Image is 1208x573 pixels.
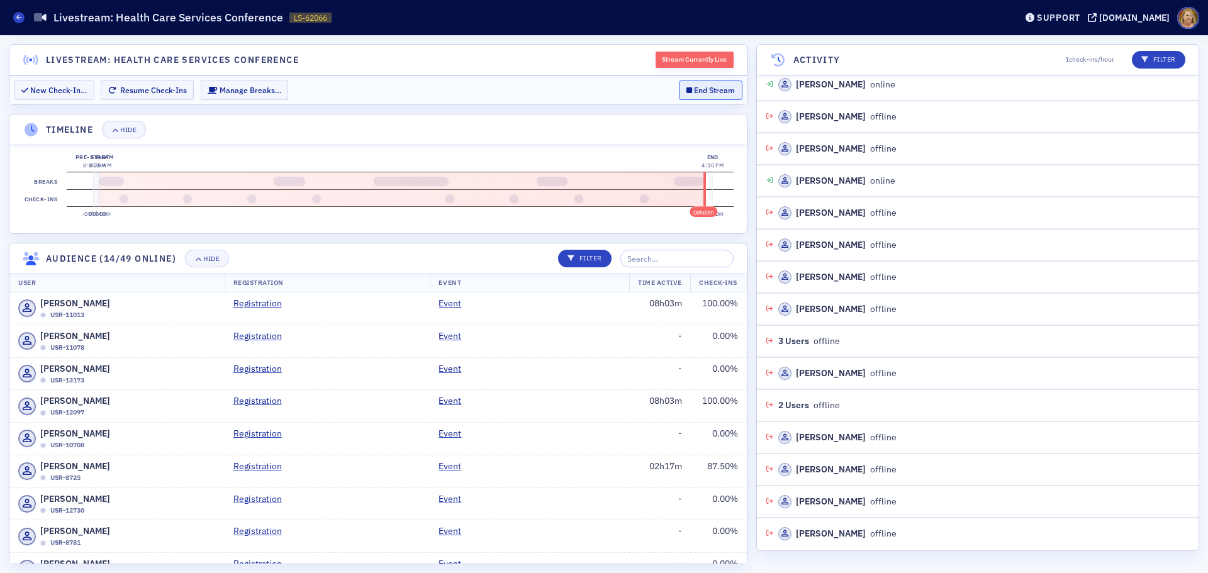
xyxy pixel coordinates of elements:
span: Profile [1177,7,1199,29]
div: Hide [203,255,220,262]
span: USR-13173 [50,376,84,386]
span: [PERSON_NAME] [40,557,110,570]
div: Pre-stream [75,153,114,162]
span: USR-8725 [50,473,81,483]
div: offline [778,270,897,284]
td: 08h03m [629,390,691,423]
div: [PERSON_NAME] [796,78,866,91]
span: USR-11013 [50,310,84,320]
a: Registration [233,492,291,506]
button: End Stream [679,81,742,100]
time: 4:30 PM [702,162,724,169]
div: offline [778,303,897,316]
input: Search… [620,250,734,267]
button: [DOMAIN_NAME] [1088,13,1174,22]
span: LS-62066 [294,13,327,23]
div: offline [778,367,897,380]
td: 0.00 % [691,325,747,357]
div: [PERSON_NAME] [796,303,866,316]
span: USR-12097 [50,408,84,418]
label: Check-ins [22,190,60,208]
div: End [702,153,724,162]
div: offline [778,495,897,508]
div: Stream Currently Live [656,52,734,68]
time: 00h00m [89,210,111,217]
div: [PERSON_NAME] [796,367,866,380]
div: [PERSON_NAME] [796,174,866,187]
time: 08h03m [693,209,714,216]
a: Registration [233,330,291,343]
time: 08h10m [702,210,724,217]
th: Event [430,274,629,292]
a: Registration [233,362,291,376]
div: Offline [40,540,46,546]
div: offline [778,431,897,444]
td: 08h03m [629,292,691,325]
span: [PERSON_NAME] [40,297,110,310]
div: [PERSON_NAME] [796,142,866,155]
span: [PERSON_NAME] [40,330,110,343]
th: User [9,274,225,292]
td: 0.00 % [691,487,747,520]
div: Offline [40,345,46,350]
div: Offline [40,443,46,448]
div: offline [778,142,897,155]
td: 100.00 % [691,390,747,423]
p: Filter [1141,55,1176,65]
span: offline [814,399,840,412]
td: - [629,357,691,390]
div: [PERSON_NAME] [796,206,866,220]
td: 02h17m [629,455,691,487]
a: Registration [233,427,291,440]
div: online [778,78,895,91]
div: Hide [120,126,137,133]
div: Offline [40,508,46,513]
td: 0.00 % [691,357,747,390]
span: USR-11078 [50,343,84,353]
button: Filter [558,250,612,267]
div: [PERSON_NAME] [796,495,866,508]
div: Offline [40,377,46,383]
a: Event [439,394,471,408]
a: Registration [233,394,291,408]
a: Event [439,557,471,570]
div: [PERSON_NAME] [796,110,866,123]
time: 8:20 AM [89,162,111,169]
a: Event [439,330,471,343]
time: 8:15 AM [83,162,106,169]
span: [PERSON_NAME] [40,362,110,376]
div: online [778,174,895,187]
h4: Timeline [46,123,93,136]
div: [PERSON_NAME] [796,463,866,476]
span: 1 check-ins/hour [1065,55,1114,65]
div: Support [1037,12,1080,23]
div: [PERSON_NAME] [796,431,866,444]
a: Registration [233,525,291,538]
span: USR-10708 [50,440,84,450]
a: Registration [233,460,291,473]
button: Hide [102,121,146,138]
span: [PERSON_NAME] [40,525,110,538]
a: Registration [233,557,291,570]
span: offline [814,335,840,348]
td: 0.00 % [691,520,747,553]
td: - [629,487,691,520]
div: [PERSON_NAME] [796,238,866,252]
a: Registration [233,297,291,310]
button: Hide [185,250,229,267]
button: Filter [1132,51,1185,69]
a: Event [439,362,471,376]
td: - [629,423,691,455]
a: Event [439,525,471,538]
span: [PERSON_NAME] [40,460,110,473]
td: 0.00 % [691,423,747,455]
span: 2 Users [778,399,809,412]
a: Event [439,492,471,506]
div: [PERSON_NAME] [796,270,866,284]
div: offline [778,206,897,220]
div: offline [778,527,897,540]
p: Filter [568,253,602,264]
th: Registration [225,274,430,292]
td: - [629,520,691,553]
td: 87.50 % [691,455,747,487]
